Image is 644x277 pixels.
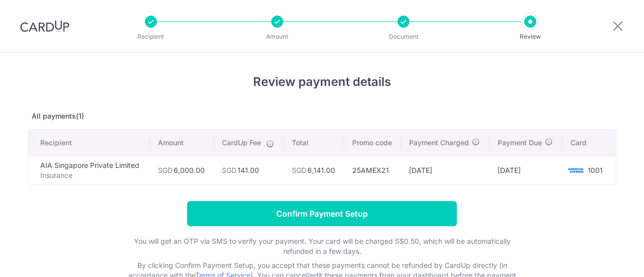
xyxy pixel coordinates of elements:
[588,166,603,174] span: 1001
[284,130,344,156] th: Total
[562,130,616,156] th: Card
[28,73,616,91] h4: Review payment details
[490,156,562,184] td: [DATE]
[40,170,142,180] p: Insurance
[214,156,284,184] td: 141.00
[401,156,490,184] td: [DATE]
[566,164,586,176] img: <span class="translation_missing" title="translation missing: en.account_steps.new_confirm_form.b...
[409,138,469,148] span: Payment Charged
[150,156,214,184] td: 6,000.00
[114,32,188,42] p: Recipient
[121,236,523,256] p: You will get an OTP via SMS to verify your payment. Your card will be charged S$0.50, which will ...
[28,111,616,121] p: All payments(1)
[187,201,457,226] input: Confirm Payment Setup
[284,156,344,184] td: 6,141.00
[498,138,542,148] span: Payment Due
[292,166,306,174] span: SGD
[150,130,214,156] th: Amount
[28,156,150,184] td: AIA Singapore Private Limited
[222,138,261,148] span: CardUp Fee
[28,130,150,156] th: Recipient
[344,156,401,184] td: 25AMEX21
[158,166,173,174] span: SGD
[240,32,314,42] p: Amount
[366,32,441,42] p: Document
[344,130,401,156] th: Promo code
[222,166,236,174] span: SGD
[20,20,69,32] img: CardUp
[493,32,568,42] p: Review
